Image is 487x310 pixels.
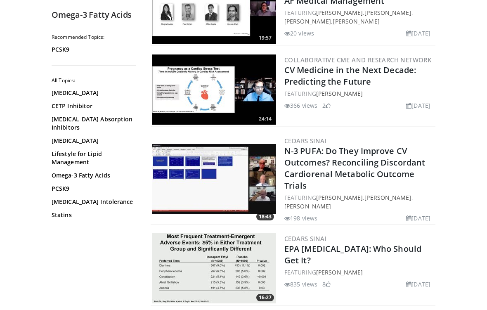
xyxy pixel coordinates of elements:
a: EPA [MEDICAL_DATA]: Who Should Get It? [284,243,421,266]
div: FEATURING , , , [284,8,434,26]
li: 198 views [284,214,317,222]
h2: Omega-3 Fatty Acids [52,9,138,20]
a: [PERSON_NAME] [364,194,411,201]
span: 16:27 [256,294,274,301]
a: [PERSON_NAME] [316,194,363,201]
div: FEATURING , , [284,193,434,211]
li: [DATE] [406,29,430,38]
div: FEATURING [284,268,434,277]
li: 8 [322,280,331,289]
a: Omega-3 Fatty Acids [52,171,134,180]
li: 835 views [284,280,317,289]
a: 16:27 [152,233,276,303]
a: Cedars Sinai [284,137,326,145]
img: 344a83ea-9db7-4921-b539-d1646293d993.300x170_q85_crop-smart_upscale.jpg [152,54,276,125]
div: FEATURING [284,89,434,98]
li: 20 views [284,29,314,38]
a: [MEDICAL_DATA] [52,137,134,145]
a: Lifestyle for Lipid Management [52,150,134,166]
a: PCSK9 [52,45,134,54]
a: CETP Inhibitor [52,102,134,110]
a: [MEDICAL_DATA] Absorption Inhibitors [52,115,134,132]
a: 24:14 [152,54,276,125]
a: Cedars Sinai [284,234,326,243]
img: b36658f8-e383-4b15-87c2-78c1ef125c4b.300x170_q85_crop-smart_upscale.jpg [152,233,276,303]
a: [PERSON_NAME] [284,202,331,210]
span: 24:14 [256,115,274,123]
span: 18:43 [256,213,274,220]
a: [PERSON_NAME] [364,9,411,17]
a: PCSK9 [52,185,134,193]
a: [PERSON_NAME] [333,17,379,25]
a: N-3 PUFA: Do They Improve CV Outcomes? Reconciling Discordant Cardiorenal Metabolic Outcome Trials [284,145,425,191]
span: 19:57 [256,34,274,42]
a: Collaborative CME and Research Network [284,56,431,64]
a: Statins [52,211,134,219]
a: [PERSON_NAME] [316,9,363,17]
a: [PERSON_NAME] [316,268,363,276]
a: [PERSON_NAME] [284,17,331,25]
h2: All Topics: [52,77,136,84]
img: f93b228a-8963-4c98-98cf-02b3a0713016.300x170_q85_crop-smart_upscale.jpg [152,144,276,214]
a: [MEDICAL_DATA] [52,89,134,97]
li: 366 views [284,101,317,110]
a: [MEDICAL_DATA] Intolerance [52,198,134,206]
li: [DATE] [406,280,430,289]
a: CV Medicine in the Next Decade: Predicting the Future [284,64,416,87]
li: 2 [322,101,331,110]
li: [DATE] [406,101,430,110]
a: [PERSON_NAME] [316,90,363,97]
a: 18:43 [152,144,276,214]
li: [DATE] [406,214,430,222]
h2: Recommended Topics: [52,34,136,40]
